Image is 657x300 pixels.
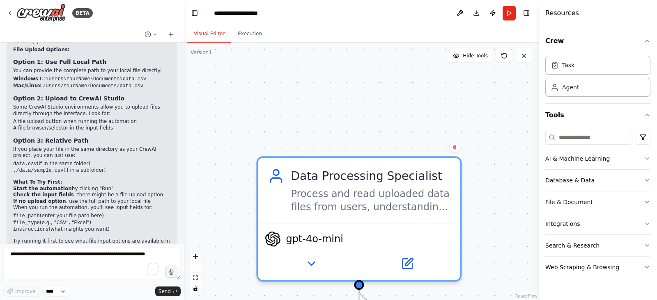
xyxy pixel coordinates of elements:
li: by clicking "Run" [13,186,171,192]
button: Database & Data [545,170,650,191]
strong: Option 1: Use Full Local Path [13,59,106,65]
button: toggle interactivity [190,283,201,294]
button: Start a new chat [164,30,177,39]
div: Version 1 [191,49,212,56]
button: Open in side panel [361,254,453,273]
li: (what insights you want) [13,226,171,233]
div: Task [562,61,574,69]
button: Hide right sidebar [521,7,532,19]
strong: What To Try First: [13,179,62,185]
a: React Flow attribution [515,294,538,298]
button: Delete node [449,142,460,152]
button: Visual Editor [187,25,231,43]
h4: Resources [545,8,579,18]
strong: If no upload option [13,198,66,204]
strong: File Upload Options: [13,47,70,52]
code: ./data/sample.csv [13,168,63,173]
p: You can provide the complete path to your local file directly: [13,68,171,74]
li: (if in a subfolder) [13,167,171,174]
strong: Option 2: Upload to CrewAI Studio [13,95,124,102]
div: React Flow controls [190,251,201,294]
li: (if in the same folder) [13,161,171,168]
button: Search & Research [545,235,650,256]
button: Improve [3,286,39,297]
button: Click to speak your automation idea [165,266,177,278]
span: Improve [15,288,35,295]
li: : [13,83,171,90]
li: A file browser/selector in the input fields [13,125,171,132]
code: /Users/YourName/Documents/data.csv [43,83,143,89]
li: : [13,76,171,83]
button: Tools [545,104,650,127]
img: Logo [16,4,66,22]
textarea: To enrich screen reader interactions, please activate Accessibility in Grammarly extension settings [3,247,181,280]
div: BETA [72,8,93,18]
button: Hide left sidebar [189,7,200,19]
p: If you place your file in the same directory as your CrewAI project, you can just use: [13,146,171,159]
strong: Start the automation [13,186,72,191]
button: File & Document [545,191,650,213]
button: Execution [231,25,269,43]
li: A file upload button when running the automation [13,118,171,125]
button: Crew [545,30,650,52]
li: (enter your file path here) [13,213,171,220]
li: , use the full path to your local file [13,198,171,205]
code: file_type [13,220,40,226]
p: Try running it first to see what file input options are available in the interface! [13,238,171,251]
button: zoom in [190,251,201,262]
div: Tools [545,127,650,285]
div: Agent [562,83,579,91]
span: gpt-4o-mini [286,232,343,245]
span: Hide Tools [463,52,488,59]
button: AI & Machine Learning [545,148,650,169]
div: Crew [545,52,650,103]
code: data.csv [13,161,37,167]
p: Some CrewAI Studio environments allow you to upload files directly through the interface. Look for: [13,104,171,117]
button: Integrations [545,213,650,234]
button: Switch to previous chat [141,30,161,39]
button: Send [155,286,181,296]
div: Process and read uploaded data files from users, understanding the structure and content of {file... [291,187,450,214]
nav: breadcrumb [214,9,271,17]
li: (e.g., "CSV", "Excel") [13,220,171,227]
button: Hide Tools [448,49,493,62]
button: fit view [190,273,201,283]
strong: Windows [13,76,38,82]
strong: Mac/Linux [13,83,41,89]
code: instructions [13,227,48,232]
div: Data Processing Specialist [291,168,450,184]
p: When you run the automation, you'll see input fields for: [13,205,171,211]
div: Data Processing SpecialistProcess and read uploaded data files from users, understanding the stru... [256,156,462,282]
li: - there might be a file upload option [13,192,171,198]
span: Send [159,288,171,295]
strong: Option 3: Relative Path [13,137,89,144]
strong: Check the input fields [13,192,74,198]
button: zoom out [190,262,201,273]
code: file_path [13,213,40,219]
code: C:\Users\YourName\Documents\data.csv [40,76,146,82]
button: Web Scraping & Browsing [545,257,650,278]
